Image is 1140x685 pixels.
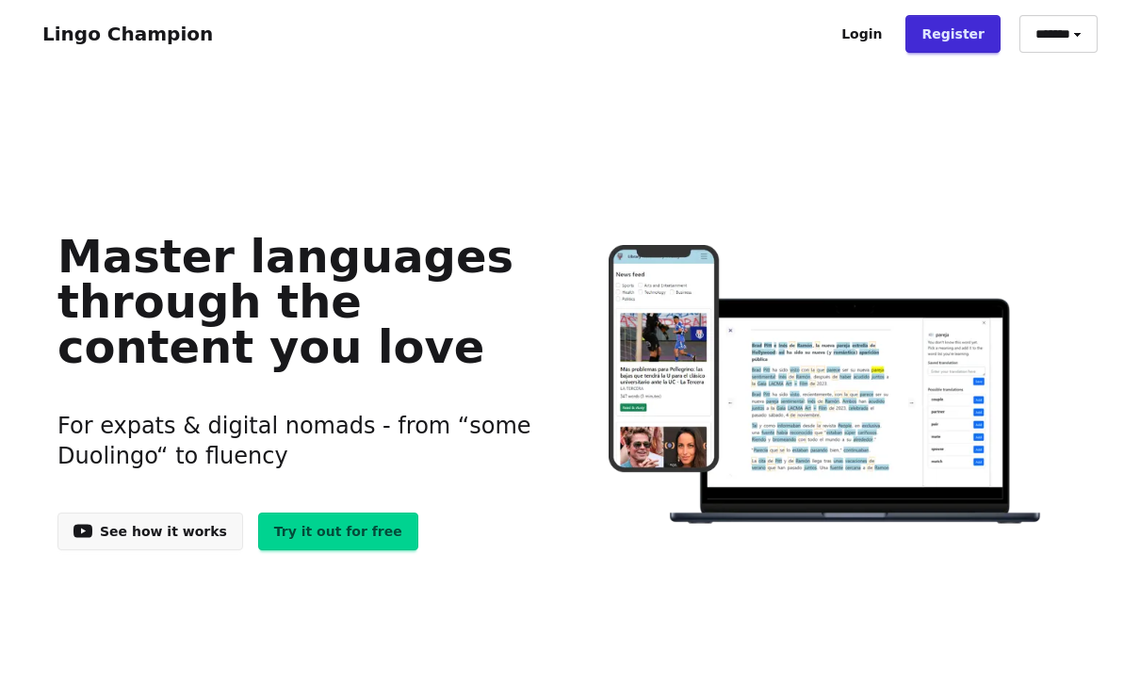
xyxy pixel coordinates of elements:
img: Learn languages online [571,245,1083,527]
a: Login [825,15,898,53]
a: Lingo Champion [42,23,213,45]
a: Try it out for free [258,513,418,550]
h3: For expats & digital nomads - from “some Duolingo“ to fluency [57,388,541,494]
h1: Master languages through the content you love [57,234,541,369]
a: Register [905,15,1001,53]
a: See how it works [57,513,243,550]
